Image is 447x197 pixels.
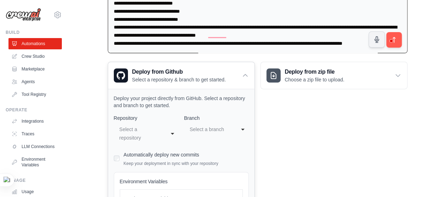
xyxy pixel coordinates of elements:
h3: Deploy from zip file [285,68,345,76]
div: Select a repository [119,125,159,142]
div: Operate [6,107,62,113]
a: LLM Connections [8,141,62,152]
a: Automations [8,38,62,49]
a: Marketplace [8,63,62,75]
a: Tool Registry [8,89,62,100]
p: Keep your deployment in sync with your repository [124,161,218,166]
p: Choose a zip file to upload. [285,76,345,83]
label: Branch [184,115,249,122]
img: Logo [6,8,41,21]
a: Agents [8,76,62,87]
h3: Deploy from Github [132,68,226,76]
iframe: Chat Widget [412,163,447,197]
div: Select a branch [190,125,229,134]
a: Crew Studio [8,51,62,62]
p: Select a repository & branch to get started. [132,76,226,83]
div: Manage [6,178,62,183]
p: Deploy your project directly from GitHub. Select a repository and branch to get started. [114,95,249,109]
label: Repository [114,115,178,122]
a: Traces [8,128,62,140]
label: Automatically deploy new commits [124,152,199,158]
a: Integrations [8,116,62,127]
div: Build [6,30,62,35]
a: Environment Variables [8,154,62,171]
h4: Environment Variables [120,178,243,185]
